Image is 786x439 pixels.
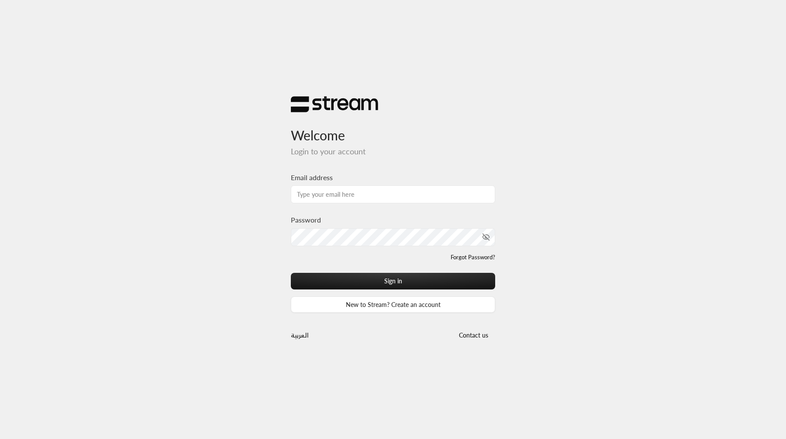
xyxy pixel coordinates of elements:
img: Stream Logo [291,96,378,113]
button: Sign in [291,273,495,289]
label: Password [291,215,321,225]
label: Email address [291,172,333,183]
input: Type your email here [291,185,495,203]
a: العربية [291,327,309,343]
h5: Login to your account [291,147,495,157]
button: Contact us [452,327,495,343]
a: New to Stream? Create an account [291,296,495,313]
h3: Welcome [291,113,495,143]
a: Forgot Password? [451,253,495,262]
button: toggle password visibility [479,230,493,244]
a: Contact us [452,331,495,339]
